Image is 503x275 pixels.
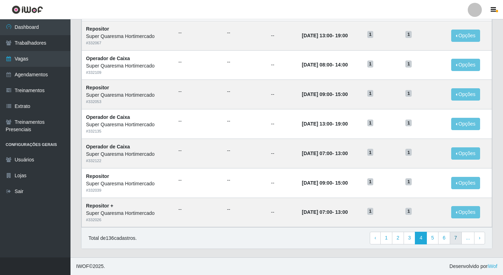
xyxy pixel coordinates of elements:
[227,29,263,37] ul: --
[451,177,480,189] button: Opções
[451,30,480,42] button: Opções
[302,151,332,156] time: [DATE] 07:00
[302,62,348,68] strong: -
[302,33,348,38] strong: -
[86,91,170,99] div: Super Quaresma Hortimercado
[178,117,219,125] ul: --
[86,210,170,217] div: Super Quaresma Hortimercado
[86,62,170,70] div: Super Quaresma Hortimercado
[86,26,109,32] strong: Repositor
[227,117,263,125] ul: --
[451,147,480,160] button: Opções
[86,85,109,90] strong: Repositor
[450,232,462,244] a: 7
[178,206,219,213] ul: --
[302,121,348,127] strong: -
[302,91,348,97] strong: -
[405,208,412,215] span: 1
[227,177,263,184] ul: --
[178,58,219,66] ul: --
[367,31,374,38] span: 1
[86,70,170,76] div: # 332109
[335,33,348,38] time: 19:00
[86,121,170,128] div: Super Quaresma Hortimercado
[227,88,263,95] ul: --
[451,206,480,218] button: Opções
[227,147,263,154] ul: --
[267,139,298,168] td: --
[86,203,113,209] strong: Repositor +
[367,208,374,215] span: 1
[370,232,381,244] a: Previous
[302,209,348,215] strong: -
[335,209,348,215] time: 13:00
[178,29,219,37] ul: --
[12,5,43,14] img: CoreUI Logo
[86,33,170,40] div: Super Quaresma Hortimercado
[76,263,89,269] span: IWOF
[451,118,480,130] button: Opções
[367,120,374,127] span: 1
[479,235,480,241] span: ›
[267,50,298,80] td: --
[227,206,263,213] ul: --
[367,90,374,97] span: 1
[86,56,130,61] strong: Operador de Caixa
[86,128,170,134] div: # 332135
[302,180,332,186] time: [DATE] 09:00
[449,263,497,270] span: Desenvolvido por
[267,80,298,109] td: --
[367,178,374,185] span: 1
[227,58,263,66] ul: --
[76,263,105,270] span: © 2025 .
[86,40,170,46] div: # 332067
[302,121,332,127] time: [DATE] 13:00
[267,21,298,50] td: --
[427,232,438,244] a: 5
[335,91,348,97] time: 15:00
[461,232,475,244] a: ...
[380,232,392,244] a: 1
[302,33,332,38] time: [DATE] 13:00
[335,121,348,127] time: 19:00
[86,99,170,105] div: # 332053
[367,149,374,156] span: 1
[88,235,137,242] p: Total de 136 cadastros.
[451,59,480,71] button: Opções
[178,147,219,154] ul: --
[405,60,412,68] span: 1
[487,263,497,269] a: iWof
[86,144,130,149] strong: Operador de Caixa
[335,62,348,68] time: 14:00
[404,232,416,244] a: 3
[178,88,219,95] ul: --
[267,198,298,227] td: --
[335,180,348,186] time: 15:00
[86,173,109,179] strong: Repositor
[438,232,450,244] a: 6
[267,109,298,139] td: --
[374,235,376,241] span: ‹
[405,149,412,156] span: 1
[367,60,374,68] span: 1
[86,187,170,193] div: # 332039
[405,90,412,97] span: 1
[335,151,348,156] time: 13:00
[86,180,170,187] div: Super Quaresma Hortimercado
[474,232,485,244] a: Next
[302,180,348,186] strong: -
[302,91,332,97] time: [DATE] 09:00
[267,168,298,198] td: --
[86,151,170,158] div: Super Quaresma Hortimercado
[392,232,404,244] a: 2
[86,158,170,164] div: # 332122
[405,120,412,127] span: 1
[415,232,427,244] a: 4
[302,62,332,68] time: [DATE] 08:00
[451,88,480,101] button: Opções
[302,151,348,156] strong: -
[86,114,130,120] strong: Operador de Caixa
[405,31,412,38] span: 1
[178,177,219,184] ul: --
[405,178,412,185] span: 1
